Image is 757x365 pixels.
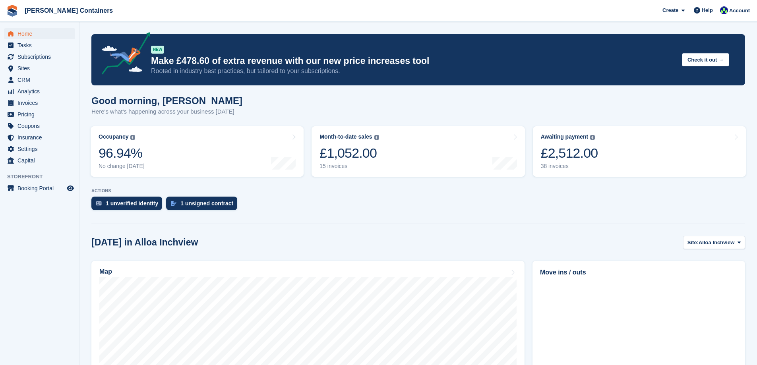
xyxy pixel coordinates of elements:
[17,132,65,143] span: Insurance
[4,97,75,108] a: menu
[95,32,151,77] img: price-adjustments-announcement-icon-8257ccfd72463d97f412b2fc003d46551f7dbcb40ab6d574587a9cd5c0d94...
[151,55,676,67] p: Make £478.60 of extra revenue with our new price increases tool
[683,236,745,249] button: Site: Alloa Inchview
[662,6,678,14] span: Create
[91,197,166,214] a: 1 unverified identity
[533,126,746,177] a: Awaiting payment £2,512.00 38 invoices
[699,239,734,247] span: Alloa Inchview
[4,143,75,154] a: menu
[91,95,242,106] h1: Good morning, [PERSON_NAME]
[729,7,750,15] span: Account
[17,120,65,131] span: Coupons
[180,200,233,207] div: 1 unsigned contract
[17,155,65,166] span: Capital
[687,239,699,247] span: Site:
[91,188,745,193] p: ACTIONS
[17,183,65,194] span: Booking Portal
[99,163,145,170] div: No change [DATE]
[541,133,589,140] div: Awaiting payment
[17,97,65,108] span: Invoices
[91,107,242,116] p: Here's what's happening across your business [DATE]
[99,145,145,161] div: 96.94%
[541,163,598,170] div: 38 invoices
[374,135,379,140] img: icon-info-grey-7440780725fd019a000dd9b08b2336e03edf1995a4989e88bcd33f0948082b44.svg
[4,183,75,194] a: menu
[4,74,75,85] a: menu
[590,135,595,140] img: icon-info-grey-7440780725fd019a000dd9b08b2336e03edf1995a4989e88bcd33f0948082b44.svg
[312,126,525,177] a: Month-to-date sales £1,052.00 15 invoices
[96,201,102,206] img: verify_identity-adf6edd0f0f0b5bbfe63781bf79b02c33cf7c696d77639b501bdc392416b5a36.svg
[4,155,75,166] a: menu
[130,135,135,140] img: icon-info-grey-7440780725fd019a000dd9b08b2336e03edf1995a4989e88bcd33f0948082b44.svg
[540,268,738,277] h2: Move ins / outs
[319,133,372,140] div: Month-to-date sales
[4,109,75,120] a: menu
[99,133,128,140] div: Occupancy
[91,126,304,177] a: Occupancy 96.94% No change [DATE]
[99,268,112,275] h2: Map
[319,145,379,161] div: £1,052.00
[66,183,75,193] a: Preview store
[166,197,241,214] a: 1 unsigned contract
[17,28,65,39] span: Home
[171,201,176,206] img: contract_signature_icon-13c848040528278c33f63329250d36e43548de30e8caae1d1a13099fd9432cc5.svg
[702,6,713,14] span: Help
[4,120,75,131] a: menu
[17,86,65,97] span: Analytics
[151,46,164,54] div: NEW
[17,74,65,85] span: CRM
[4,28,75,39] a: menu
[4,63,75,74] a: menu
[106,200,158,207] div: 1 unverified identity
[17,63,65,74] span: Sites
[682,53,729,66] button: Check it out →
[17,51,65,62] span: Subscriptions
[21,4,116,17] a: [PERSON_NAME] Containers
[4,40,75,51] a: menu
[6,5,18,17] img: stora-icon-8386f47178a22dfd0bd8f6a31ec36ba5ce8667c1dd55bd0f319d3a0aa187defe.svg
[17,40,65,51] span: Tasks
[4,86,75,97] a: menu
[17,109,65,120] span: Pricing
[91,237,198,248] h2: [DATE] in Alloa Inchview
[720,6,728,14] img: Audra Whitelaw
[4,132,75,143] a: menu
[17,143,65,154] span: Settings
[319,163,379,170] div: 15 invoices
[7,173,79,181] span: Storefront
[151,67,676,75] p: Rooted in industry best practices, but tailored to your subscriptions.
[541,145,598,161] div: £2,512.00
[4,51,75,62] a: menu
